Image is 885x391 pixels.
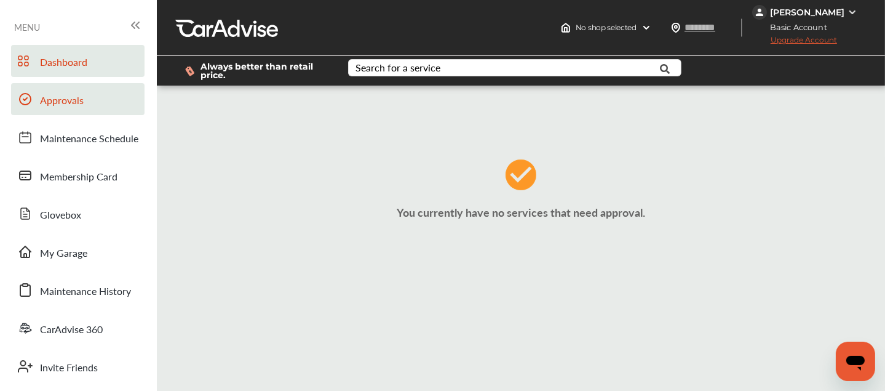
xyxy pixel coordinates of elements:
[185,66,194,76] img: dollor_label_vector.a70140d1.svg
[355,63,440,73] div: Search for a service
[40,55,87,71] span: Dashboard
[160,204,882,220] p: You currently have no services that need approval.
[847,7,857,17] img: WGsFRI8htEPBVLJbROoPRyZpYNWhNONpIPPETTm6eUC0GeLEiAAAAAElFTkSuQmCC
[40,284,131,300] span: Maintenance History
[11,83,145,115] a: Approvals
[836,342,875,381] iframe: Button to launch messaging window
[11,159,145,191] a: Membership Card
[641,23,651,33] img: header-down-arrow.9dd2ce7d.svg
[11,121,145,153] a: Maintenance Schedule
[741,18,742,37] img: header-divider.bc55588e.svg
[40,322,103,338] span: CarAdvise 360
[752,5,767,20] img: jVpblrzwTbfkPYzPPzSLxeg0AAAAASUVORK5CYII=
[40,93,84,109] span: Approvals
[40,208,81,224] span: Glovebox
[14,22,40,32] span: MENU
[200,62,328,79] span: Always better than retail price.
[40,360,98,376] span: Invite Friends
[671,23,681,33] img: location_vector.a44bc228.svg
[561,23,571,33] img: header-home-logo.8d720a4f.svg
[752,35,837,50] span: Upgrade Account
[576,23,637,33] span: No shop selected
[770,7,844,18] div: [PERSON_NAME]
[11,274,145,306] a: Maintenance History
[11,312,145,344] a: CarAdvise 360
[40,131,138,147] span: Maintenance Schedule
[11,236,145,268] a: My Garage
[11,198,145,230] a: Glovebox
[11,350,145,382] a: Invite Friends
[11,45,145,77] a: Dashboard
[40,169,117,185] span: Membership Card
[40,246,87,262] span: My Garage
[753,21,836,34] span: Basic Account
